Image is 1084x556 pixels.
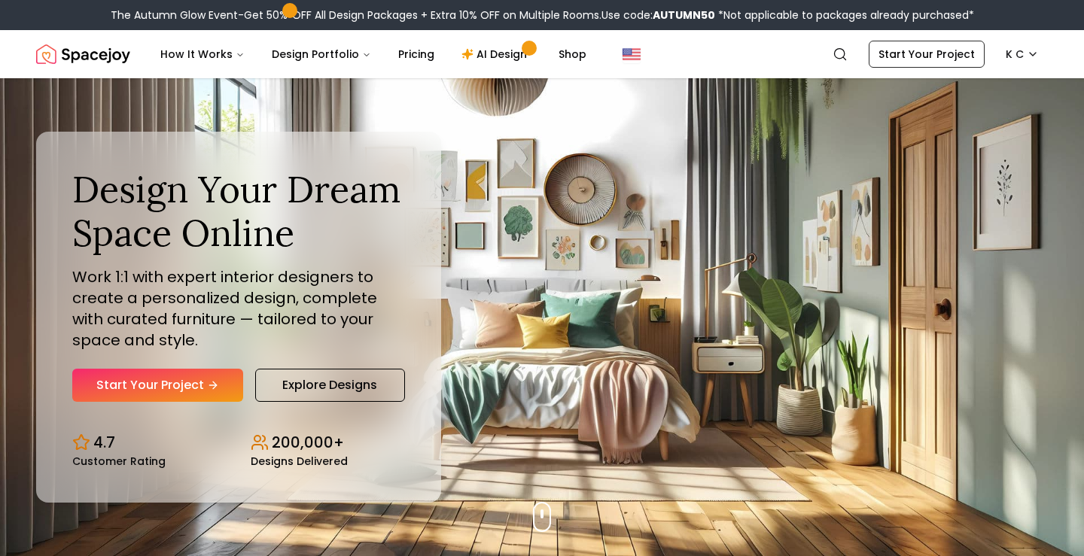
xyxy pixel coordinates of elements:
button: K C [997,41,1048,68]
a: Start Your Project [72,369,243,402]
a: Shop [547,39,598,69]
a: Explore Designs [255,369,405,402]
img: Spacejoy Logo [36,39,130,69]
p: Work 1:1 with expert interior designers to create a personalized design, complete with curated fu... [72,266,405,351]
small: Designs Delivered [251,456,348,466]
div: The Autumn Glow Event-Get 50% OFF All Design Packages + Extra 10% OFF on Multiple Rooms. [111,8,974,23]
p: 200,000+ [272,432,344,453]
h1: Design Your Dream Space Online [72,168,405,254]
button: Design Portfolio [260,39,383,69]
nav: Main [148,39,598,69]
nav: Global [36,30,1048,78]
p: 4.7 [93,432,115,453]
b: AUTUMN50 [653,8,715,23]
a: AI Design [449,39,544,69]
div: Design stats [72,420,405,466]
span: *Not applicable to packages already purchased* [715,8,974,23]
span: Use code: [601,8,715,23]
button: How It Works [148,39,257,69]
small: Customer Rating [72,456,166,466]
a: Spacejoy [36,39,130,69]
img: United States [623,45,641,63]
a: Start Your Project [869,41,985,68]
a: Pricing [386,39,446,69]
